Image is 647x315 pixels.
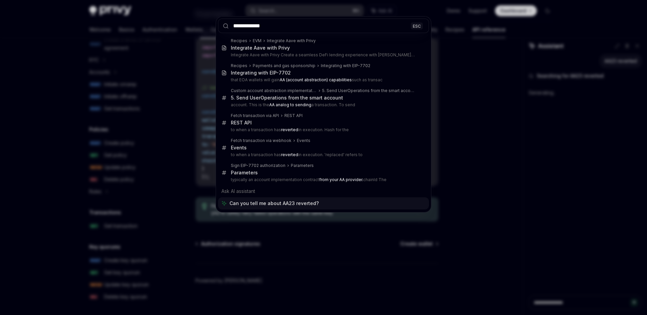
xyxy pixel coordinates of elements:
[284,113,303,118] div: REST API
[231,145,247,151] div: Events
[231,95,343,101] div: 5. Send UserOperations from the smart account
[280,77,352,82] b: AA (account abstraction) capabilities
[281,127,298,132] b: reverted
[291,163,314,168] div: Parameters
[231,38,247,44] div: Recipes
[231,63,247,68] div: Recipes
[231,70,291,76] div: Integrating with EIP-7702
[231,170,258,176] div: Parameters
[269,102,311,107] b: AA analog to sending
[229,200,319,207] span: Can you tell me about AA23 reverted?
[231,163,285,168] div: Sign EIP-7702 authorization
[231,52,415,58] p: Integrate Aave with Privy Create a seamless DeFi lending experience with [PERSON_NAME]'s embedded...
[253,38,261,44] div: EVM
[297,138,310,143] div: Events
[231,88,317,93] div: Custom account abstraction implementation
[322,88,415,93] div: 5. Send UserOperations from the smart account
[231,177,415,182] p: typically an account implementation contract chainId The
[231,102,415,108] p: account. This is the a transaction. To send
[231,45,290,51] div: Integrate Aave with Privy
[253,63,315,68] div: Payments and gas sponsorship
[231,77,415,83] p: that EOA wallets will gain such as transac
[319,177,363,182] b: from your AA provider.
[231,127,415,133] p: to when a transaction has in execution. Hash for the
[231,120,252,126] div: REST API
[411,22,423,29] div: ESC
[281,152,298,157] b: reverted
[218,185,429,197] div: Ask AI assistant
[321,63,370,68] div: Integrating with EIP-7702
[267,38,316,44] div: Integrate Aave with Privy
[231,113,279,118] div: Fetch transaction via API
[231,152,415,157] p: to when a transaction has in execution. 'replaced' refers to
[231,138,291,143] div: Fetch transaction via webhook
